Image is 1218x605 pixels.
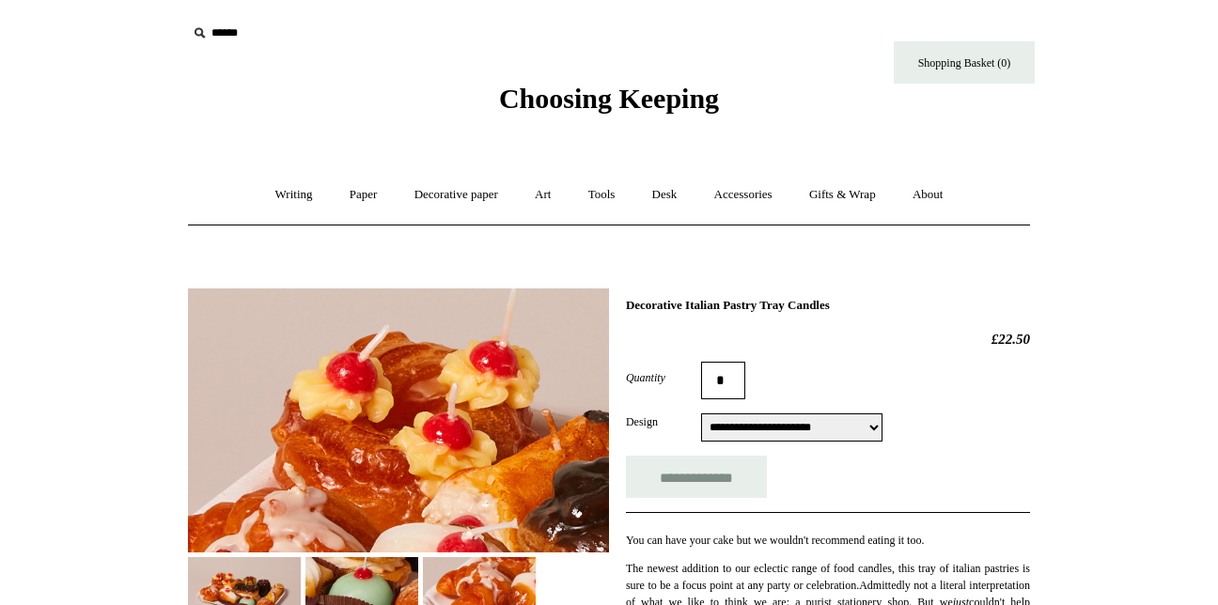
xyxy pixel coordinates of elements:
[626,369,701,386] label: Quantity
[635,170,695,220] a: Desk
[626,532,1030,549] p: You can have your cake but we wouldn't recommend eating it too.
[896,170,960,220] a: About
[188,288,609,552] img: Decorative Italian Pastry Tray Candles
[518,170,568,220] a: Art
[894,41,1035,84] a: Shopping Basket (0)
[626,331,1030,348] h2: £22.50
[626,413,701,430] label: Design
[571,170,632,220] a: Tools
[333,170,395,220] a: Paper
[499,98,719,111] a: Choosing Keeping
[792,170,893,220] a: Gifts & Wrap
[697,170,789,220] a: Accessories
[626,298,1030,313] h1: Decorative Italian Pastry Tray Candles
[499,83,719,114] span: Choosing Keeping
[398,170,515,220] a: Decorative paper
[258,170,330,220] a: Writing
